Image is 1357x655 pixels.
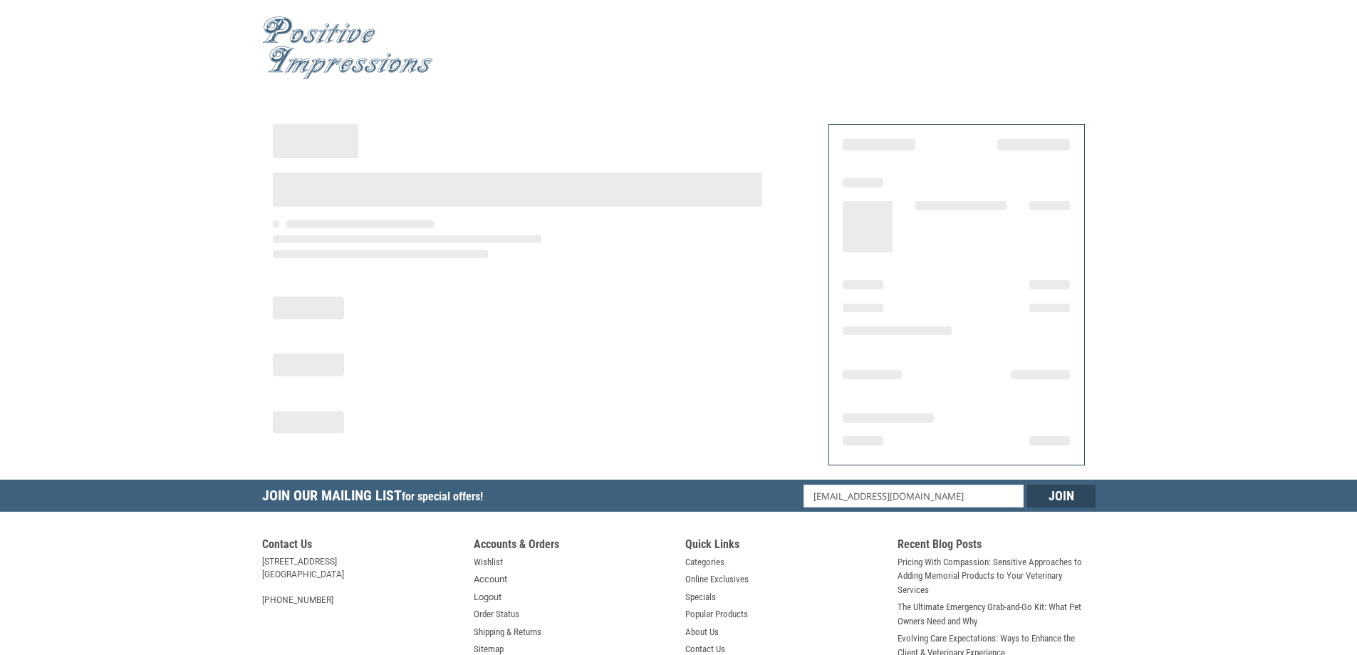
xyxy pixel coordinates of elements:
a: Popular Products [685,607,748,622]
a: Account [474,572,507,587]
input: Join [1027,485,1096,507]
span: for special offers! [402,490,483,503]
a: Shipping & Returns [474,625,541,639]
h5: Contact Us [262,537,460,555]
input: Email [804,485,1024,507]
a: About Us [685,625,719,639]
a: Pricing With Compassion: Sensitive Approaches to Adding Memorial Products to Your Veterinary Serv... [898,555,1096,597]
address: [STREET_ADDRESS] [GEOGRAPHIC_DATA] [PHONE_NUMBER] [262,555,460,607]
a: The Ultimate Emergency Grab-and-Go Kit: What Pet Owners Need and Why [898,600,1096,628]
a: Online Exclusives [685,572,749,587]
a: Categories [685,555,724,569]
a: Specials [685,590,716,604]
a: Order Status [474,607,519,622]
a: Logout [474,590,501,604]
a: Wishlist [474,555,503,569]
h5: Quick Links [685,537,883,555]
img: Positive Impressions [262,16,433,80]
h5: Accounts & Orders [474,537,672,555]
h5: Recent Blog Posts [898,537,1096,555]
h5: Join Our Mailing List [262,480,490,516]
